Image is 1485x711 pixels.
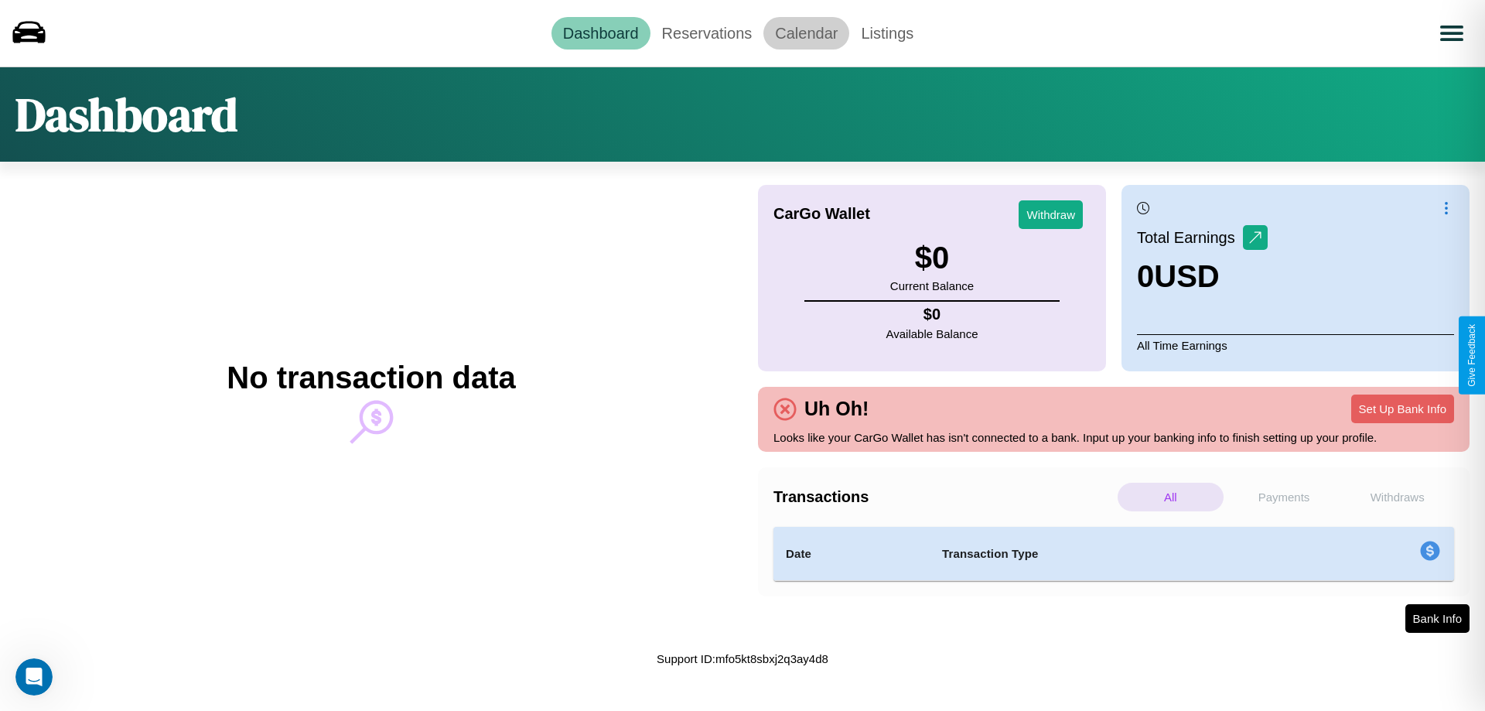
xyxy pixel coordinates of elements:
p: Current Balance [890,275,974,296]
h4: CarGo Wallet [773,205,870,223]
a: Reservations [650,17,764,50]
button: Bank Info [1405,604,1470,633]
h3: 0 USD [1137,259,1268,294]
p: Support ID: mfo5kt8sbxj2q3ay4d8 [657,648,828,669]
h2: No transaction data [227,361,515,395]
a: Listings [849,17,925,50]
p: All [1118,483,1224,511]
p: All Time Earnings [1137,334,1454,356]
p: Looks like your CarGo Wallet has isn't connected to a bank. Input up your banking info to finish ... [773,427,1454,448]
p: Withdraws [1344,483,1450,511]
button: Set Up Bank Info [1351,395,1454,423]
h4: Transaction Type [942,545,1293,563]
h1: Dashboard [15,83,237,146]
h4: $ 0 [886,306,978,323]
p: Payments [1231,483,1337,511]
p: Total Earnings [1137,224,1243,251]
button: Withdraw [1019,200,1083,229]
a: Calendar [763,17,849,50]
iframe: Intercom live chat [15,658,53,696]
table: simple table [773,527,1454,581]
h4: Transactions [773,488,1114,506]
h3: $ 0 [890,241,974,275]
p: Available Balance [886,323,978,344]
button: Open menu [1430,12,1473,55]
h4: Uh Oh! [797,398,876,420]
h4: Date [786,545,917,563]
div: Give Feedback [1466,324,1477,387]
a: Dashboard [551,17,650,50]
